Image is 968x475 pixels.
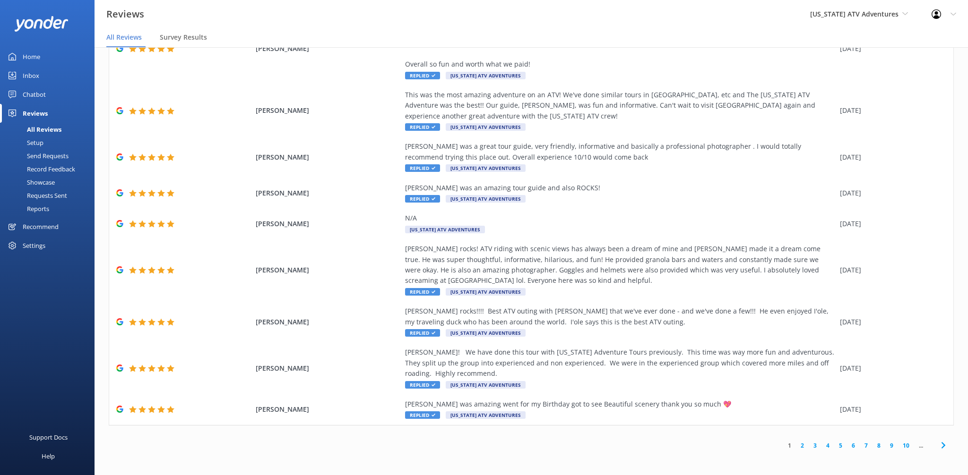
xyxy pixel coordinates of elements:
[6,189,67,202] div: Requests Sent
[914,441,928,450] span: ...
[405,381,440,389] span: Replied
[796,441,809,450] a: 2
[847,441,860,450] a: 6
[405,306,835,327] div: [PERSON_NAME] rocks!!!! Best ATV outing with [PERSON_NAME] that we've ever done - and we've done ...
[840,404,942,415] div: [DATE]
[405,399,835,409] div: [PERSON_NAME] was amazing went for my Birthday got to see Beautiful scenery thank you so much 💖
[446,72,526,79] span: [US_STATE] ATV Adventures
[834,441,847,450] a: 5
[6,162,95,176] a: Record Feedback
[256,219,400,229] span: [PERSON_NAME]
[23,217,59,236] div: Recommend
[6,149,95,162] a: Send Requests
[6,123,61,136] div: All Reviews
[6,149,69,162] div: Send Requests
[6,202,49,215] div: Reports
[405,164,440,172] span: Replied
[23,47,40,66] div: Home
[23,66,39,85] div: Inbox
[23,104,48,123] div: Reviews
[840,43,942,54] div: [DATE]
[6,136,43,149] div: Setup
[840,188,942,198] div: [DATE]
[840,105,942,116] div: [DATE]
[6,136,95,149] a: Setup
[6,189,95,202] a: Requests Sent
[840,152,942,162] div: [DATE]
[405,183,835,193] div: [PERSON_NAME] was an amazing tour guide and also ROCKS!
[6,176,55,189] div: Showcase
[446,288,526,296] span: [US_STATE] ATV Adventures
[898,441,914,450] a: 10
[405,90,835,121] div: This was the most amazing adventure on an ATV! We've done similar tours in [GEOGRAPHIC_DATA], etc...
[446,164,526,172] span: [US_STATE] ATV Adventures
[809,441,821,450] a: 3
[405,213,835,223] div: N/A
[873,441,885,450] a: 8
[405,123,440,131] span: Replied
[810,9,899,18] span: [US_STATE] ATV Adventures
[6,123,95,136] a: All Reviews
[256,43,400,54] span: [PERSON_NAME]
[840,265,942,275] div: [DATE]
[256,188,400,198] span: [PERSON_NAME]
[256,404,400,415] span: [PERSON_NAME]
[885,441,898,450] a: 9
[840,317,942,327] div: [DATE]
[446,195,526,203] span: [US_STATE] ATV Adventures
[405,329,440,337] span: Replied
[14,16,69,32] img: yonder-white-logo.png
[405,411,440,419] span: Replied
[256,152,400,162] span: [PERSON_NAME]
[840,219,942,229] div: [DATE]
[821,441,834,450] a: 4
[860,441,873,450] a: 7
[6,176,95,189] a: Showcase
[446,411,526,419] span: [US_STATE] ATV Adventures
[840,363,942,373] div: [DATE]
[446,381,526,389] span: [US_STATE] ATV Adventures
[106,7,144,22] h3: Reviews
[405,244,835,286] div: [PERSON_NAME] rocks! ATV riding with scenic views has always been a dream of mine and [PERSON_NAM...
[106,33,142,42] span: All Reviews
[256,265,400,275] span: [PERSON_NAME]
[256,317,400,327] span: [PERSON_NAME]
[6,202,95,215] a: Reports
[446,123,526,131] span: [US_STATE] ATV Adventures
[405,288,440,296] span: Replied
[405,226,485,233] span: [US_STATE] ATV Adventures
[405,72,440,79] span: Replied
[256,363,400,373] span: [PERSON_NAME]
[42,447,55,466] div: Help
[405,195,440,203] span: Replied
[405,347,835,379] div: [PERSON_NAME]! We have done this tour with [US_STATE] Adventure Tours previously. This time was w...
[256,105,400,116] span: [PERSON_NAME]
[405,141,835,162] div: [PERSON_NAME] was a great tour guide, very friendly, informative and basically a professional pho...
[23,85,46,104] div: Chatbot
[783,441,796,450] a: 1
[23,236,45,255] div: Settings
[446,329,526,337] span: [US_STATE] ATV Adventures
[6,162,75,176] div: Record Feedback
[160,33,207,42] span: Survey Results
[29,428,68,447] div: Support Docs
